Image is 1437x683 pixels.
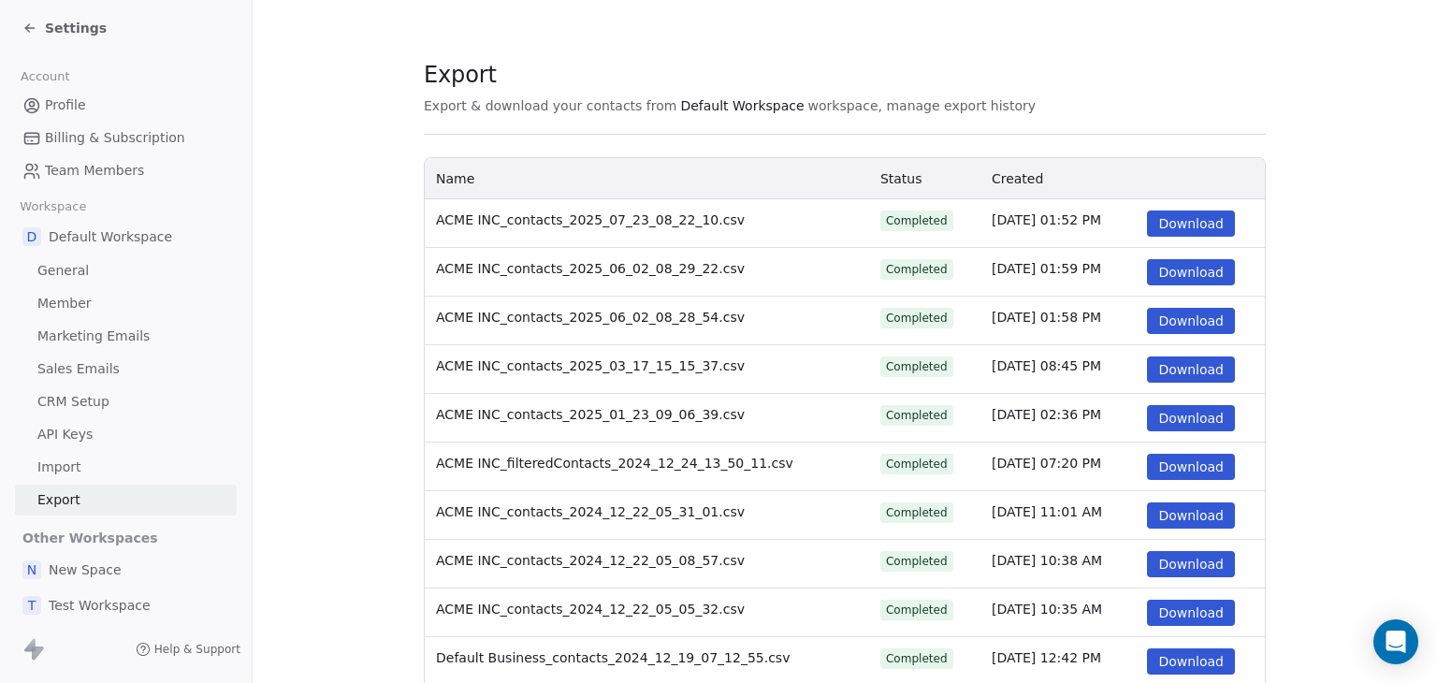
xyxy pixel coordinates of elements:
span: Settings [45,19,107,37]
button: Download [1147,454,1235,480]
td: [DATE] 10:35 AM [980,589,1136,637]
td: [DATE] 08:45 PM [980,345,1136,394]
span: ACME INC_contacts_2024_12_22_05_08_57.csv [436,553,745,568]
div: Completed [886,456,948,472]
div: Completed [886,358,948,375]
button: Download [1147,551,1235,577]
span: D [22,227,41,246]
span: Test Workspace [49,596,151,615]
a: Billing & Subscription [15,123,237,153]
a: General [15,255,237,286]
a: Help & Support [136,642,240,657]
div: Open Intercom Messenger [1373,619,1418,664]
span: ACME INC_contacts_2025_03_17_15_15_37.csv [436,358,745,373]
span: CRM Setup [37,392,109,412]
td: [DATE] 07:20 PM [980,443,1136,491]
td: [DATE] 02:36 PM [980,394,1136,443]
td: [DATE] 01:58 PM [980,297,1136,345]
a: Team Members [15,155,237,186]
button: Download [1147,259,1235,285]
div: Completed [886,504,948,521]
div: Completed [886,310,948,327]
a: Profile [15,90,237,121]
a: API Keys [15,419,237,450]
span: Export [424,61,1036,89]
button: Download [1147,211,1235,237]
a: Member [15,288,237,319]
span: Default Workspace [49,227,172,246]
span: T [22,596,41,615]
span: ACME INC_contacts_2024_12_22_05_31_01.csv [436,504,745,519]
span: ACME INC_filteredContacts_2024_12_24_13_50_11.csv [436,456,793,471]
span: ACME INC_contacts_2024_12_22_05_05_32.csv [436,602,745,617]
span: Other Workspaces [15,523,166,553]
div: Completed [886,602,948,618]
td: [DATE] 11:01 AM [980,491,1136,540]
a: Settings [22,19,107,37]
div: Completed [886,553,948,570]
span: Export [37,490,80,510]
td: [DATE] 01:52 PM [980,199,1136,248]
div: Completed [886,261,948,278]
button: Download [1147,405,1235,431]
button: Download [1147,648,1235,675]
span: Created [992,171,1043,186]
span: ACME INC_contacts_2025_01_23_09_06_39.csv [436,407,745,422]
div: Completed [886,212,948,229]
span: Export & download your contacts from [424,96,676,115]
td: [DATE] 01:59 PM [980,248,1136,297]
span: Billing & Subscription [45,128,185,148]
span: ACME INC_contacts_2025_07_23_08_22_10.csv [436,212,745,227]
button: Download [1147,308,1235,334]
span: General [37,261,89,281]
span: ACME INC_contacts_2025_06_02_08_29_22.csv [436,261,745,276]
span: Workspace [12,193,94,221]
span: API Keys [37,425,93,444]
a: Export [15,485,237,516]
span: Marketing Emails [37,327,150,346]
button: Download [1147,356,1235,383]
div: Completed [886,650,948,667]
span: Team Members [45,161,144,181]
div: Completed [886,407,948,424]
span: Status [880,171,922,186]
span: Help & Support [154,642,240,657]
span: workspace, manage export history [808,96,1036,115]
span: New Space [49,560,122,579]
span: Member [37,294,92,313]
button: Download [1147,600,1235,626]
span: Default Business_contacts_2024_12_19_07_12_55.csv [436,650,790,665]
button: Download [1147,502,1235,529]
span: Name [436,171,474,186]
td: [DATE] 10:38 AM [980,540,1136,589]
span: Sales Emails [37,359,120,379]
a: Import [15,452,237,483]
span: Default Workspace [680,96,804,115]
a: Sales Emails [15,354,237,385]
a: CRM Setup [15,386,237,417]
span: Account [12,63,78,91]
span: ACME INC_contacts_2025_06_02_08_28_54.csv [436,310,745,325]
span: Import [37,458,80,477]
a: Marketing Emails [15,321,237,352]
span: N [22,560,41,579]
span: Profile [45,95,86,115]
